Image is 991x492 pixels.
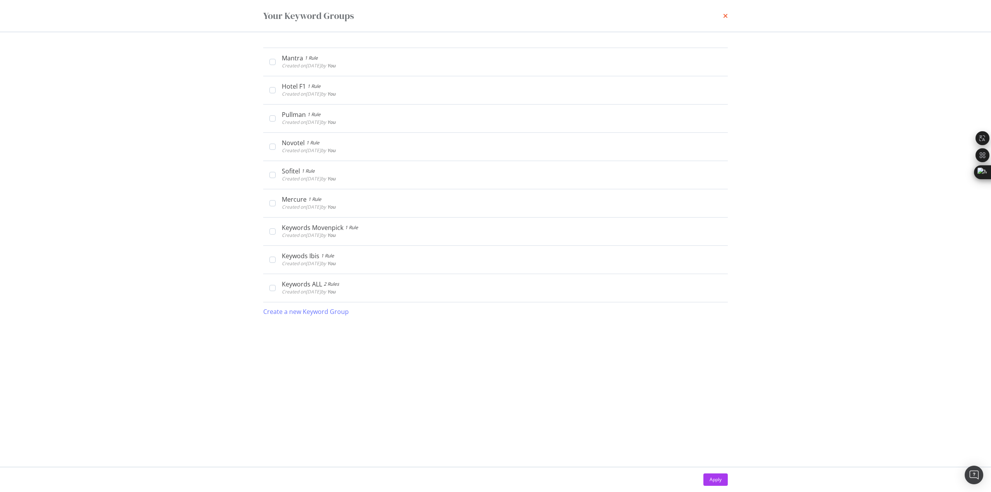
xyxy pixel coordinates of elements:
[282,119,336,125] span: Created on [DATE] by
[327,204,336,210] b: You
[282,280,322,288] div: Keywords ALL
[263,307,349,316] div: Create a new Keyword Group
[305,54,318,62] div: 1 Rule
[282,175,336,182] span: Created on [DATE] by
[327,175,336,182] b: You
[302,167,315,175] div: 1 Rule
[282,91,336,97] span: Created on [DATE] by
[345,224,358,231] div: 1 Rule
[965,466,983,484] div: Open Intercom Messenger
[282,288,336,295] span: Created on [DATE] by
[282,167,300,175] div: Sofitel
[327,91,336,97] b: You
[327,119,336,125] b: You
[282,82,306,90] div: Hotel F1
[321,252,334,260] div: 1 Rule
[327,232,336,238] b: You
[306,139,319,147] div: 1 Rule
[308,195,321,203] div: 1 Rule
[282,224,343,231] div: Keywords Movenpick
[282,260,336,267] span: Created on [DATE] by
[282,204,336,210] span: Created on [DATE] by
[263,302,349,321] button: Create a new Keyword Group
[327,62,336,69] b: You
[263,9,354,22] div: Your Keyword Groups
[282,62,336,69] span: Created on [DATE] by
[282,111,306,118] div: Pullman
[307,82,321,90] div: 1 Rule
[282,252,319,260] div: Keywods Ibis
[282,232,336,238] span: Created on [DATE] by
[307,111,321,118] div: 1 Rule
[703,473,728,486] button: Apply
[282,54,303,62] div: Mantra
[282,147,336,154] span: Created on [DATE] by
[282,139,305,147] div: Novotel
[327,147,336,154] b: You
[723,9,728,22] div: times
[324,280,339,288] div: 2 Rules
[282,195,307,203] div: Mercure
[327,288,336,295] b: You
[710,476,722,483] div: Apply
[327,260,336,267] b: You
